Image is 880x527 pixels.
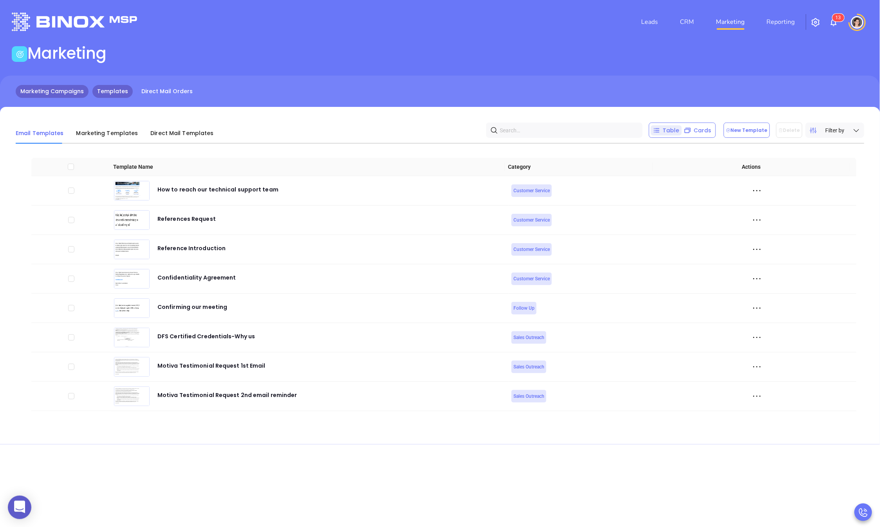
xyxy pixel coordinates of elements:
[826,126,845,135] span: Filter by
[157,361,266,377] div: Motiva Testimonial Request 1st Email
[27,44,107,63] h1: Marketing
[513,186,550,195] span: Customer Service
[638,14,661,30] a: Leads
[838,15,841,20] span: 3
[16,129,64,137] span: Email Templates
[513,363,544,371] span: Sales Outreach
[833,14,844,22] sup: 13
[513,304,535,312] span: Follow Up
[157,302,227,318] div: Confirming our meeting
[713,14,748,30] a: Marketing
[513,274,550,283] span: Customer Service
[500,124,632,136] input: Search…
[505,158,653,176] th: Category
[651,125,682,135] div: Table
[724,123,770,138] button: New Template
[137,85,197,98] a: Direct Mail Orders
[76,129,138,137] span: Marketing Templates
[811,18,820,27] img: iconSetting
[513,392,544,401] span: Sales Outreach
[157,332,255,347] div: DFS Certified Credentials-Why us
[829,18,838,27] img: iconNotification
[851,16,864,29] img: user
[836,15,838,20] span: 1
[12,13,137,31] img: logo
[92,85,133,98] a: Templates
[682,125,714,135] div: Cards
[157,390,297,406] div: Motiva Testimonial Request 2nd email reminder
[776,123,802,138] button: Delete
[677,14,697,30] a: CRM
[157,244,226,259] div: Reference Introduction
[110,158,505,176] th: Template Name
[157,214,216,230] div: References Request
[513,333,544,342] span: Sales Outreach
[653,158,850,176] th: Actions
[150,129,213,137] span: Direct Mail Templates
[157,185,278,200] div: How to reach our technical support team
[16,85,89,98] a: Marketing Campaigns
[513,216,550,224] span: Customer Service
[157,273,236,289] div: Confidentiality Agreement
[764,14,798,30] a: Reporting
[513,245,550,254] span: Customer Service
